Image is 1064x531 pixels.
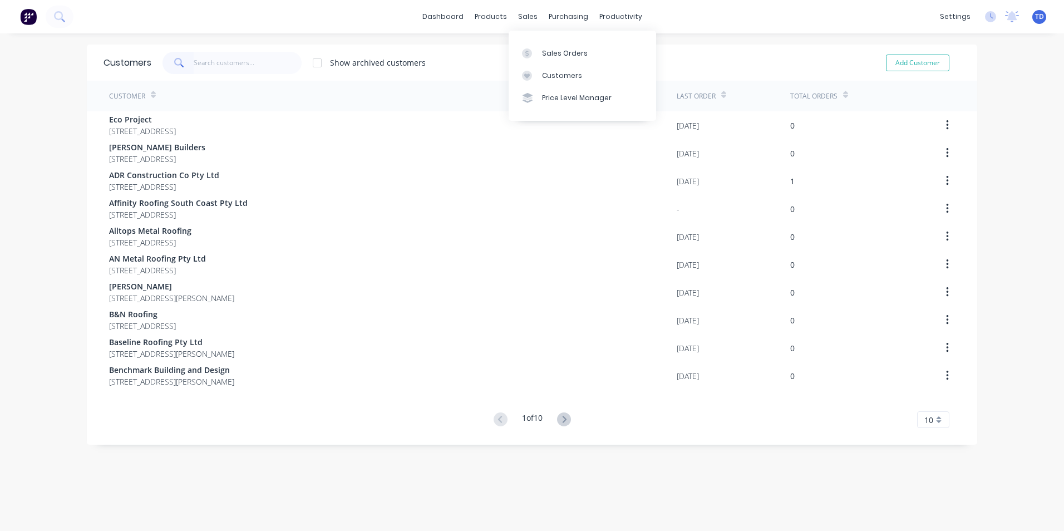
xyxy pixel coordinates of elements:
div: 1 of 10 [522,412,543,428]
div: [DATE] [677,342,699,354]
a: Price Level Manager [509,87,656,109]
span: Alltops Metal Roofing [109,225,191,237]
div: [DATE] [677,231,699,243]
span: [STREET_ADDRESS] [109,264,206,276]
div: 0 [790,287,795,298]
span: Baseline Roofing Pty Ltd [109,336,234,348]
div: Total Orders [790,91,838,101]
span: Eco Project [109,114,176,125]
div: Price Level Manager [542,93,612,103]
a: Customers [509,65,656,87]
button: Add Customer [886,55,949,71]
span: [STREET_ADDRESS] [109,209,248,220]
span: [STREET_ADDRESS] [109,153,205,165]
div: Sales Orders [542,48,588,58]
div: [DATE] [677,175,699,187]
span: [STREET_ADDRESS][PERSON_NAME] [109,348,234,360]
input: Search customers... [194,52,302,74]
span: AN Metal Roofing Pty Ltd [109,253,206,264]
span: [STREET_ADDRESS][PERSON_NAME] [109,376,234,387]
div: 0 [790,120,795,131]
span: 10 [924,414,933,426]
span: [STREET_ADDRESS] [109,181,219,193]
div: [DATE] [677,314,699,326]
div: [DATE] [677,120,699,131]
span: [STREET_ADDRESS][PERSON_NAME] [109,292,234,304]
div: 1 [790,175,795,187]
span: [PERSON_NAME] Builders [109,141,205,153]
div: purchasing [543,8,594,25]
span: ADR Construction Co Pty Ltd [109,169,219,181]
div: products [469,8,513,25]
div: 0 [790,203,795,215]
a: Sales Orders [509,42,656,64]
div: Show archived customers [330,57,426,68]
div: Last Order [677,91,716,101]
div: Customers [542,71,582,81]
div: 0 [790,314,795,326]
div: [DATE] [677,370,699,382]
div: Customers [104,56,151,70]
span: [STREET_ADDRESS] [109,125,176,137]
div: [DATE] [677,259,699,271]
img: Factory [20,8,37,25]
div: productivity [594,8,648,25]
span: B&N Roofing [109,308,176,320]
div: 0 [790,342,795,354]
span: Affinity Roofing South Coast Pty Ltd [109,197,248,209]
span: [STREET_ADDRESS] [109,320,176,332]
div: [DATE] [677,287,699,298]
div: 0 [790,259,795,271]
span: [STREET_ADDRESS] [109,237,191,248]
div: sales [513,8,543,25]
span: [PERSON_NAME] [109,281,234,292]
span: TD [1035,12,1044,22]
div: settings [934,8,976,25]
div: [DATE] [677,147,699,159]
div: 0 [790,147,795,159]
span: Benchmark Building and Design [109,364,234,376]
div: - [677,203,679,215]
a: dashboard [417,8,469,25]
div: Customer [109,91,145,101]
div: 0 [790,370,795,382]
div: 0 [790,231,795,243]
